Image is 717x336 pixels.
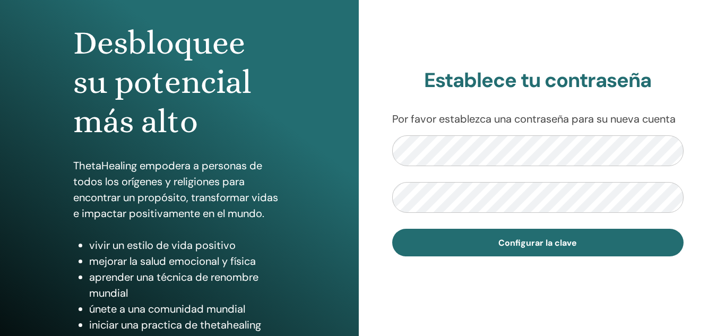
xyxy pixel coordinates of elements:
[89,238,236,252] font: vivir un estilo de vida positivo
[89,302,245,316] font: únete a una comunidad mundial
[392,229,684,256] button: Configurar la clave
[73,24,252,141] font: Desbloquee su potencial más alto
[73,159,278,220] font: ThetaHealing empodera a personas de todos los orígenes y religiones para encontrar un propósito, ...
[89,254,256,268] font: mejorar la salud emocional y física
[89,270,258,300] font: aprender una técnica de renombre mundial
[498,237,577,248] font: Configurar la clave
[89,318,261,332] font: iniciar una practica de thetahealing
[392,112,676,126] font: Por favor establezca una contraseña para su nueva cuenta
[424,67,651,93] font: Establece tu contraseña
